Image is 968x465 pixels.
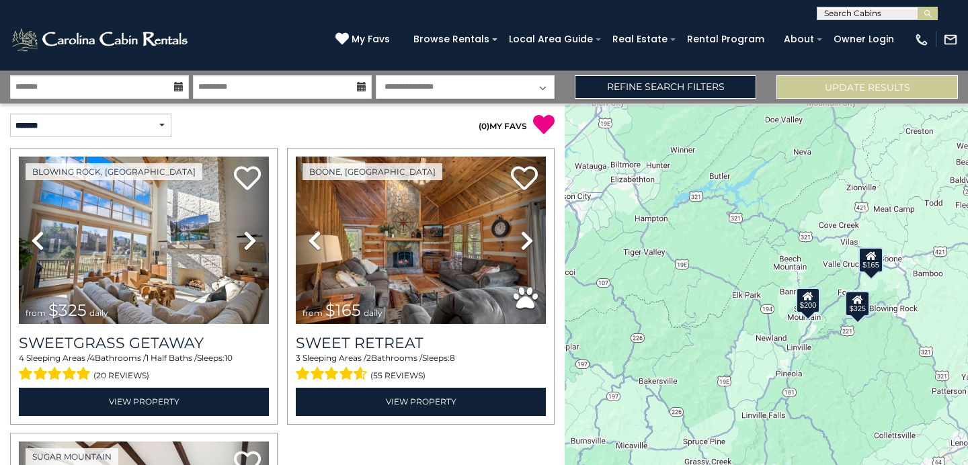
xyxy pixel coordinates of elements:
span: 2 [366,353,371,363]
a: Real Estate [606,29,674,50]
div: $325 [845,291,869,316]
span: My Favs [352,32,390,46]
a: Owner Login [827,29,901,50]
span: 0 [481,121,487,131]
a: Browse Rentals [407,29,496,50]
button: Update Results [776,75,958,99]
a: Local Area Guide [502,29,600,50]
span: 10 [225,353,233,363]
a: (0)MY FAVS [479,121,527,131]
div: $165 [858,247,883,273]
span: $165 [325,300,361,320]
a: Sugar Mountain [26,448,118,465]
span: $325 [48,300,87,320]
a: Sweetgrass Getaway [19,334,269,352]
img: phone-regular-white.png [914,32,929,47]
a: Refine Search Filters [575,75,756,99]
a: Boone, [GEOGRAPHIC_DATA] [302,163,442,180]
img: thumbnail_166687690.jpeg [296,157,546,324]
a: Blowing Rock, [GEOGRAPHIC_DATA] [26,163,202,180]
div: Sleeping Areas / Bathrooms / Sleeps: [296,352,546,384]
a: Rental Program [680,29,771,50]
div: Sleeping Areas / Bathrooms / Sleeps: [19,352,269,384]
a: View Property [296,388,546,415]
img: thumbnail_165439077.jpeg [19,157,269,324]
span: daily [89,308,108,318]
img: White-1-2.png [10,26,192,53]
span: (55 reviews) [370,367,426,384]
div: $200 [796,288,820,313]
span: ( ) [479,121,489,131]
span: 3 [296,353,300,363]
span: (20 reviews) [93,367,149,384]
span: 4 [19,353,24,363]
a: Add to favorites [511,165,538,194]
span: from [26,308,46,318]
span: 8 [450,353,455,363]
a: About [777,29,821,50]
a: View Property [19,388,269,415]
a: Add to favorites [234,165,261,194]
span: 4 [89,353,95,363]
a: Sweet Retreat [296,334,546,352]
span: from [302,308,323,318]
a: My Favs [335,32,393,47]
span: 1 Half Baths / [146,353,197,363]
img: mail-regular-white.png [943,32,958,47]
span: daily [364,308,382,318]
